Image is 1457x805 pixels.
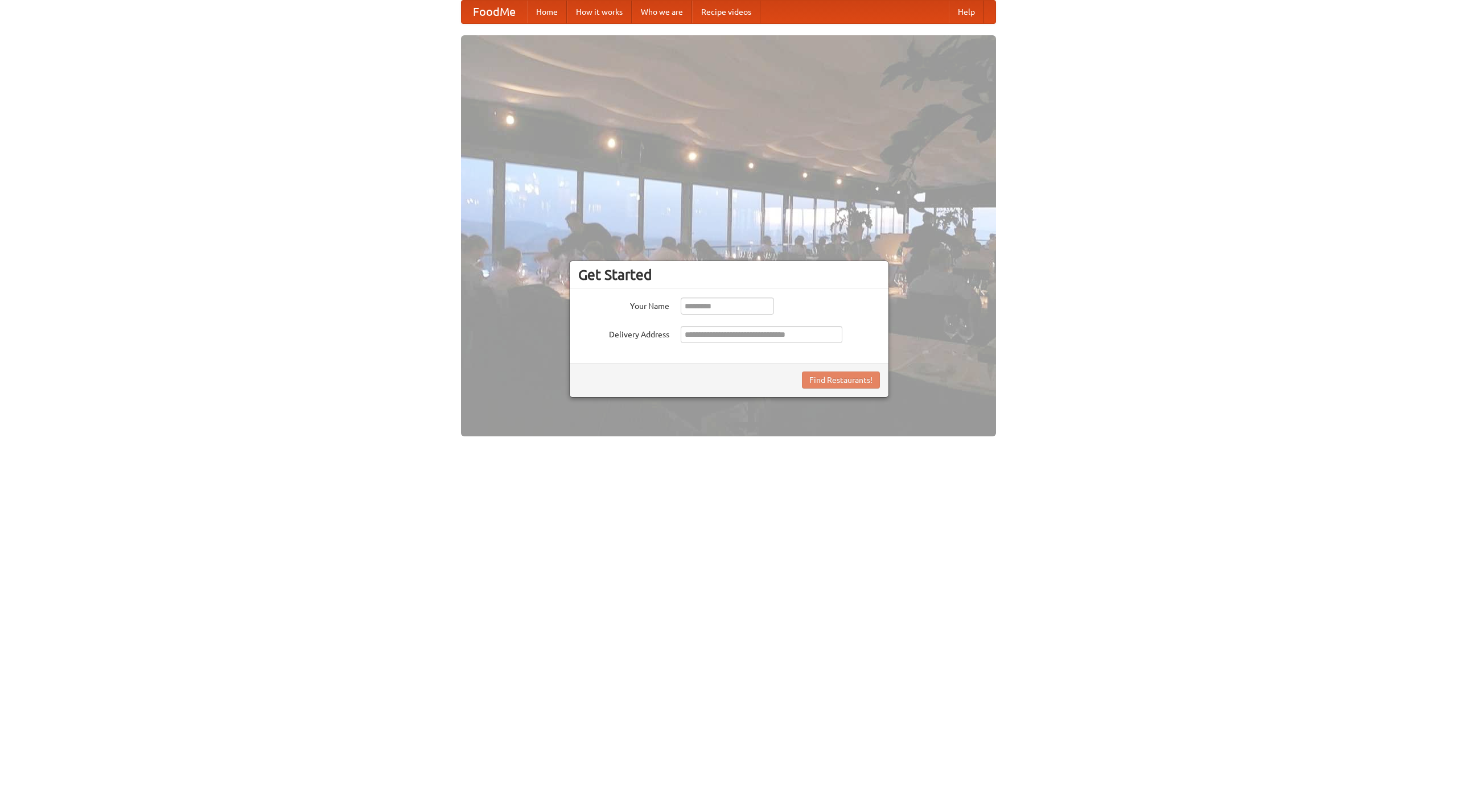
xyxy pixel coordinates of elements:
a: Recipe videos [692,1,760,23]
a: Help [949,1,984,23]
h3: Get Started [578,266,880,283]
a: FoodMe [462,1,527,23]
a: Who we are [632,1,692,23]
a: How it works [567,1,632,23]
a: Home [527,1,567,23]
button: Find Restaurants! [802,371,880,389]
label: Your Name [578,298,669,312]
label: Delivery Address [578,326,669,340]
